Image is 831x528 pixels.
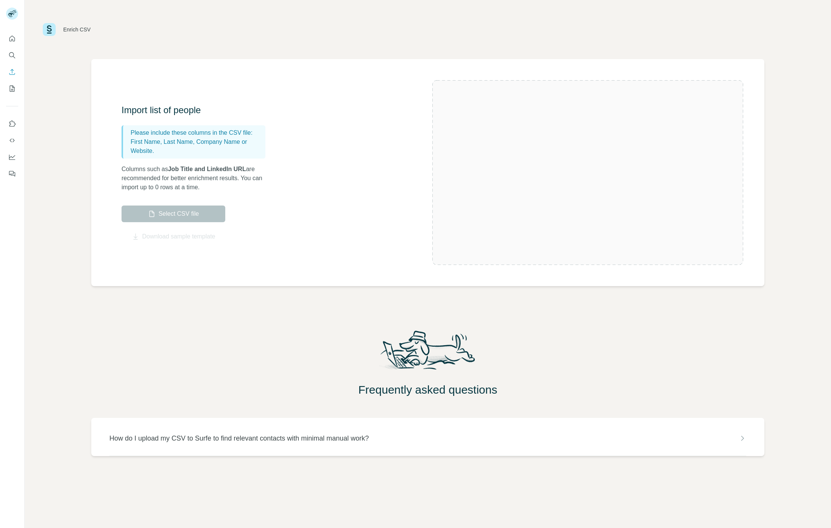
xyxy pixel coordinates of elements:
[6,167,18,181] button: Feedback
[109,433,369,444] p: How do I upload my CSV to Surfe to find relevant contacts with minimal manual work?
[6,134,18,147] button: Use Surfe API
[122,104,273,116] h3: Import list of people
[63,26,90,33] div: Enrich CSV
[43,23,56,36] img: Surfe Logo
[168,166,246,172] span: Job Title and LinkedIn URL
[6,65,18,79] button: Enrich CSV
[6,48,18,62] button: Search
[6,117,18,131] button: Use Surfe on LinkedIn
[373,329,482,377] img: Surfe Mascot Illustration
[6,32,18,45] button: Quick start
[122,165,273,192] p: Columns such as are recommended for better enrichment results. You can import up to 0 rows at a t...
[131,128,262,137] p: Please include these columns in the CSV file:
[6,150,18,164] button: Dashboard
[25,383,831,397] h2: Frequently asked questions
[131,137,262,156] p: First Name, Last Name, Company Name or Website.
[6,82,18,95] button: My lists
